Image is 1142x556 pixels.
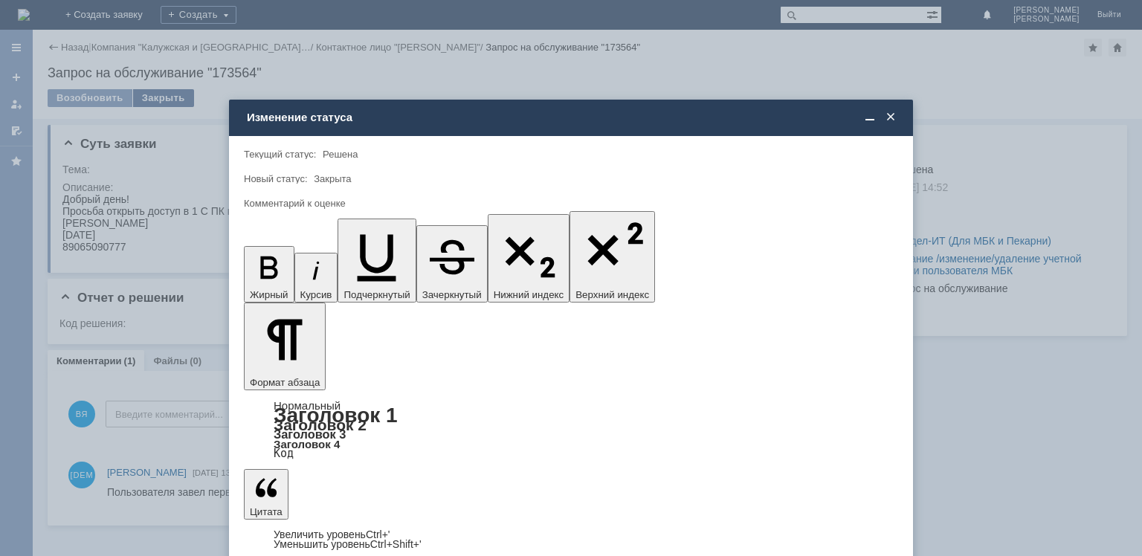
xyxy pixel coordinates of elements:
span: Нижний индекс [494,289,564,300]
button: Цитата [244,469,288,520]
span: Курсив [300,289,332,300]
a: Заголовок 2 [274,416,367,433]
a: Заголовок 3 [274,427,346,441]
span: Закрыть [883,111,898,124]
label: Текущий статус: [244,149,316,160]
span: Формат абзаца [250,377,320,388]
a: Код [274,447,294,460]
span: Жирный [250,289,288,300]
div: Цитата [244,530,898,549]
div: Комментарий к оценке [244,198,895,208]
button: Подчеркнутый [338,219,416,303]
span: Решена [323,149,358,160]
button: Жирный [244,246,294,303]
span: Свернуть (Ctrl + M) [862,111,877,124]
a: Increase [274,528,390,540]
a: Заголовок 1 [274,404,398,427]
button: Верхний индекс [570,211,655,303]
span: Закрыта [314,173,351,184]
a: Нормальный [274,399,341,412]
a: Заголовок 4 [274,438,340,450]
a: Decrease [274,538,422,550]
div: Изменение статуса [247,111,898,124]
span: Верхний индекс [575,289,649,300]
label: Новый статус: [244,173,308,184]
span: Зачеркнутый [422,289,482,300]
span: Цитата [250,506,283,517]
div: Формат абзаца [244,401,898,459]
span: Ctrl+Shift+' [370,538,422,550]
button: Курсив [294,253,338,303]
button: Формат абзаца [244,303,326,390]
button: Зачеркнутый [416,225,488,303]
button: Нижний индекс [488,214,570,303]
span: Ctrl+' [366,528,390,540]
span: Подчеркнутый [343,289,410,300]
